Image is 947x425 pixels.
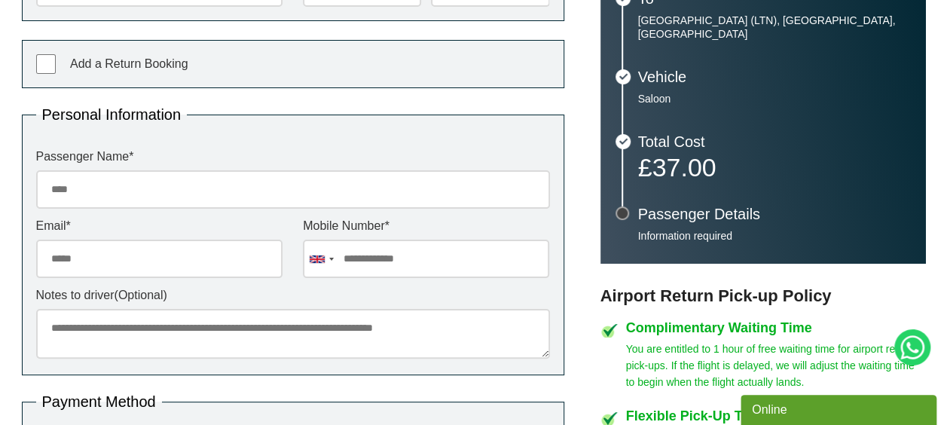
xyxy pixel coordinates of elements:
[626,409,926,423] h4: Flexible Pick-Up Time
[741,392,939,425] iframe: chat widget
[36,54,56,74] input: Add a Return Booking
[36,151,550,163] label: Passenger Name
[638,69,911,84] h3: Vehicle
[303,220,549,232] label: Mobile Number
[36,394,162,409] legend: Payment Method
[600,286,926,306] h3: Airport Return Pick-up Policy
[304,240,338,277] div: United Kingdom: +44
[626,341,926,390] p: You are entitled to 1 hour of free waiting time for airport return pick-ups. If the flight is del...
[36,289,550,301] label: Notes to driver
[638,134,911,149] h3: Total Cost
[652,153,716,182] span: 37.00
[36,220,283,232] label: Email
[36,107,188,122] legend: Personal Information
[638,157,911,178] p: £
[70,57,188,70] span: Add a Return Booking
[638,206,911,222] h3: Passenger Details
[115,289,167,301] span: (Optional)
[638,14,911,41] p: [GEOGRAPHIC_DATA] (LTN), [GEOGRAPHIC_DATA], [GEOGRAPHIC_DATA]
[626,321,926,335] h4: Complimentary Waiting Time
[638,92,911,105] p: Saloon
[638,229,911,243] p: Information required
